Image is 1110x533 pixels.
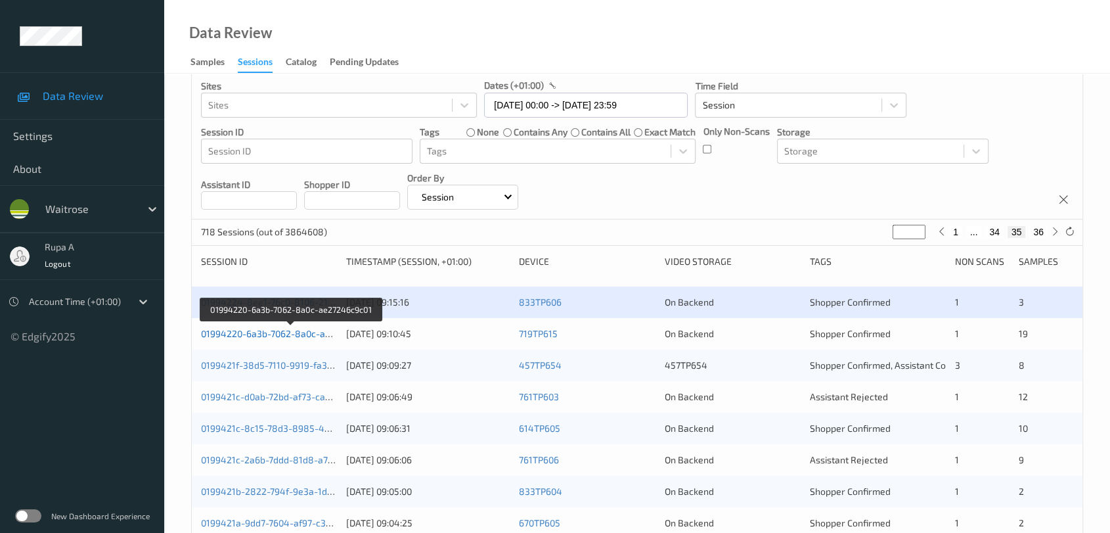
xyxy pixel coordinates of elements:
button: 35 [1008,226,1026,238]
div: On Backend [664,517,800,530]
button: 36 [1029,226,1048,238]
button: ... [966,226,982,238]
div: Tags [810,255,946,268]
div: [DATE] 09:05:00 [346,485,510,498]
a: 833TP604 [519,486,562,497]
a: 0199421c-d0ab-72bd-af73-ca9b13ca44c1 [201,391,375,402]
div: Video Storage [664,255,800,268]
span: Shopper Confirmed [810,517,891,528]
a: 01994224-8ee1-76c0-8106-21fffff01183 [201,296,368,308]
span: 1 [955,328,959,339]
div: On Backend [664,485,800,498]
span: 9 [1019,454,1024,465]
div: On Backend [664,390,800,404]
label: none [477,126,499,139]
p: dates (+01:00) [484,79,544,92]
button: 34 [985,226,1004,238]
a: 0199421b-2822-794f-9e3a-1deef5ae11ef [201,486,373,497]
div: [DATE] 09:15:16 [346,296,510,309]
div: Samples [190,55,225,72]
div: Pending Updates [330,55,399,72]
div: Timestamp (Session, +01:00) [346,255,510,268]
a: Pending Updates [330,53,412,72]
label: contains any [513,126,567,139]
span: 1 [955,423,959,434]
div: Non Scans [955,255,1010,268]
span: 19 [1019,328,1028,339]
span: Shopper Confirmed [810,296,891,308]
span: 8 [1019,359,1025,371]
span: 2 [1019,517,1024,528]
span: 2 [1019,486,1024,497]
a: Sessions [238,53,286,73]
span: Shopper Confirmed, Assistant Confirmed, Assistant Rejected [810,359,1061,371]
div: Catalog [286,55,317,72]
a: Samples [190,53,238,72]
span: 1 [955,454,959,465]
span: 3 [1019,296,1024,308]
a: 457TP654 [519,359,562,371]
a: 0199421a-9dd7-7604-af97-c35403817cc2 [201,517,376,528]
p: Only Non-Scans [703,125,769,138]
a: 761TP603 [519,391,559,402]
div: [DATE] 09:06:31 [346,422,510,435]
span: Shopper Confirmed [810,423,891,434]
div: On Backend [664,327,800,340]
p: Shopper ID [304,178,400,191]
a: Catalog [286,53,330,72]
span: 1 [955,391,959,402]
span: Shopper Confirmed [810,328,891,339]
p: Order By [407,172,518,185]
p: Sites [201,80,477,93]
a: 0199421c-2a6b-7ddd-81d8-a71ba6e608b2 [201,454,380,465]
a: 761TP606 [519,454,559,465]
div: [DATE] 09:10:45 [346,327,510,340]
span: Assistant Rejected [810,391,888,402]
a: 01994220-6a3b-7062-8a0c-ae27246c9c01 [201,328,380,339]
p: Assistant ID [201,178,297,191]
a: 0199421f-38d5-7110-9919-fa32e88b52ea [201,359,376,371]
div: Samples [1019,255,1073,268]
span: 12 [1019,391,1028,402]
div: Sessions [238,55,273,73]
p: Session [417,191,458,204]
div: [DATE] 09:06:06 [346,453,510,467]
a: 614TP605 [519,423,560,434]
a: 670TP605 [519,517,560,528]
div: On Backend [664,453,800,467]
span: 1 [955,486,959,497]
span: Assistant Rejected [810,454,888,465]
span: 1 [955,517,959,528]
p: Storage [777,126,988,139]
div: Device [519,255,655,268]
label: exact match [644,126,696,139]
a: 0199421c-8c15-78d3-8985-491e5e2cfbc8 [201,423,378,434]
div: [DATE] 09:09:27 [346,359,510,372]
div: On Backend [664,422,800,435]
span: Shopper Confirmed [810,486,891,497]
div: 457TP654 [664,359,800,372]
div: Session ID [201,255,337,268]
span: 3 [955,359,960,371]
a: 719TP615 [519,328,558,339]
label: contains all [581,126,631,139]
div: Data Review [189,26,272,39]
span: 10 [1019,423,1028,434]
button: 1 [949,226,962,238]
div: On Backend [664,296,800,309]
p: Time Field [695,80,906,93]
p: Tags [420,126,439,139]
a: 833TP606 [519,296,562,308]
p: 718 Sessions (out of 3864608) [201,225,327,239]
div: [DATE] 09:04:25 [346,517,510,530]
div: [DATE] 09:06:49 [346,390,510,404]
p: Session ID [201,126,412,139]
span: 1 [955,296,959,308]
